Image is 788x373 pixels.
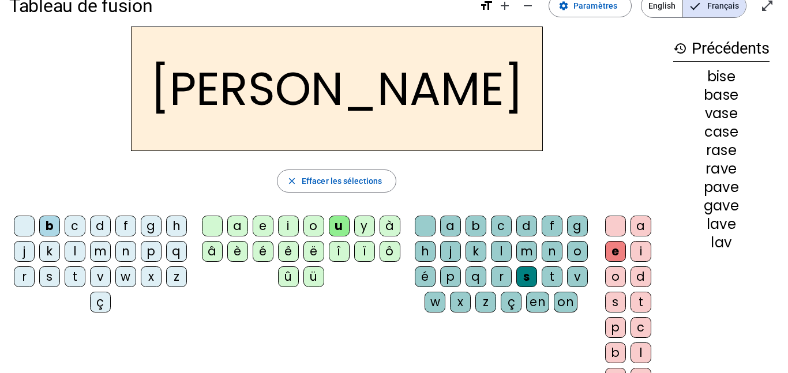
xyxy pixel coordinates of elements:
mat-icon: settings [558,1,569,11]
div: f [115,216,136,236]
div: pave [673,180,770,194]
div: g [141,216,162,236]
div: é [253,241,273,262]
div: à [380,216,400,236]
div: t [631,292,651,312]
div: d [90,216,111,236]
div: rave [673,162,770,176]
div: r [491,266,512,287]
div: n [115,241,136,262]
div: e [253,216,273,236]
div: p [440,266,461,287]
div: l [65,241,85,262]
div: v [567,266,588,287]
div: n [542,241,562,262]
div: ï [354,241,375,262]
div: vase [673,107,770,120]
div: j [440,241,461,262]
div: s [516,266,537,287]
div: a [227,216,248,236]
div: w [425,292,445,312]
div: t [65,266,85,287]
div: w [115,266,136,287]
div: o [605,266,626,287]
div: l [491,241,512,262]
div: p [141,241,162,262]
div: h [166,216,187,236]
div: l [631,342,651,363]
div: x [141,266,162,287]
div: â [202,241,223,262]
div: en [526,292,549,312]
span: Effacer les sélections [302,174,382,188]
div: z [166,266,187,287]
h3: Précédents [673,36,770,62]
div: bise [673,70,770,84]
div: û [278,266,299,287]
div: è [227,241,248,262]
div: a [440,216,461,236]
div: k [39,241,60,262]
div: c [65,216,85,236]
div: r [14,266,35,287]
div: d [516,216,537,236]
div: case [673,125,770,139]
div: b [39,216,60,236]
div: ç [501,292,521,312]
div: h [415,241,436,262]
div: ô [380,241,400,262]
div: î [329,241,350,262]
div: x [450,292,471,312]
div: c [491,216,512,236]
div: m [516,241,537,262]
button: Effacer les sélections [277,169,396,193]
div: ü [303,266,324,287]
div: q [466,266,486,287]
div: i [278,216,299,236]
div: rase [673,144,770,157]
div: k [466,241,486,262]
div: s [39,266,60,287]
div: d [631,266,651,287]
div: s [605,292,626,312]
div: a [631,216,651,236]
mat-icon: close [287,176,297,186]
div: z [475,292,496,312]
div: b [466,216,486,236]
div: t [542,266,562,287]
mat-icon: history [673,42,687,55]
div: é [415,266,436,287]
div: ë [303,241,324,262]
div: q [166,241,187,262]
div: v [90,266,111,287]
h2: [PERSON_NAME] [131,27,543,151]
div: lave [673,217,770,231]
div: e [605,241,626,262]
div: j [14,241,35,262]
div: o [567,241,588,262]
div: ç [90,292,111,312]
div: base [673,88,770,102]
div: p [605,317,626,338]
div: u [329,216,350,236]
div: i [631,241,651,262]
div: b [605,342,626,363]
div: o [303,216,324,236]
div: m [90,241,111,262]
div: lav [673,236,770,250]
div: ê [278,241,299,262]
div: c [631,317,651,338]
div: f [542,216,562,236]
div: gave [673,199,770,213]
div: y [354,216,375,236]
div: g [567,216,588,236]
div: on [554,292,577,312]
